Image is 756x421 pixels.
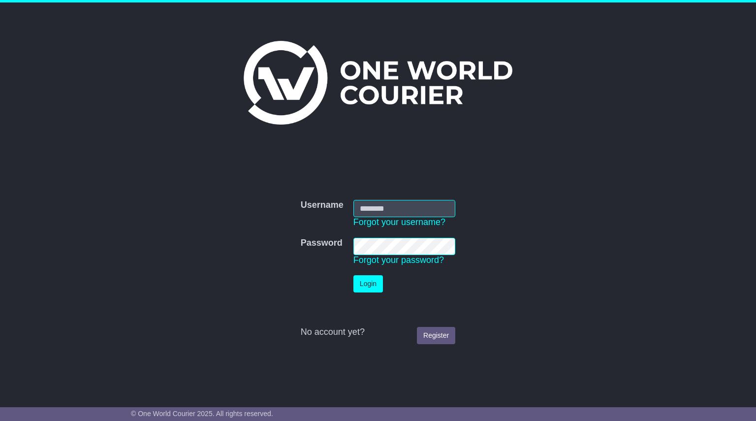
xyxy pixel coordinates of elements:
[353,217,445,227] a: Forgot your username?
[301,327,455,338] div: No account yet?
[301,200,344,211] label: Username
[353,275,383,292] button: Login
[353,255,444,265] a: Forgot your password?
[131,410,273,418] span: © One World Courier 2025. All rights reserved.
[244,41,512,125] img: One World
[417,327,455,344] a: Register
[301,238,343,249] label: Password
